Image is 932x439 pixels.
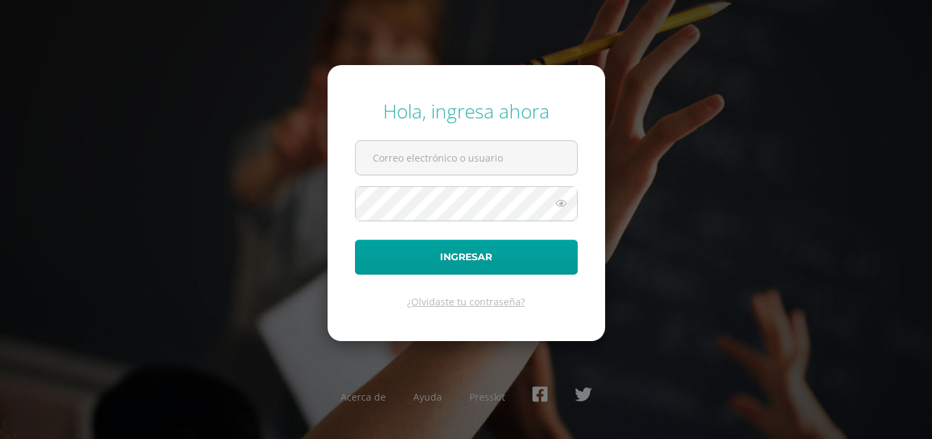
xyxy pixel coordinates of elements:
[355,98,578,124] div: Hola, ingresa ahora
[413,390,442,403] a: Ayuda
[469,390,505,403] a: Presskit
[356,141,577,175] input: Correo electrónico o usuario
[407,295,525,308] a: ¿Olvidaste tu contraseña?
[341,390,386,403] a: Acerca de
[355,240,578,275] button: Ingresar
